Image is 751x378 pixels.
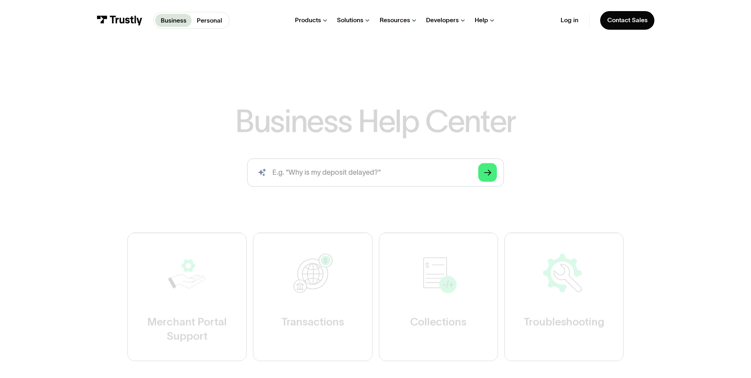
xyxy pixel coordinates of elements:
[253,233,372,361] a: Transactions
[192,14,228,27] a: Personal
[607,16,648,24] div: Contact Sales
[504,233,624,361] a: Troubleshooting
[235,106,516,137] h1: Business Help Center
[600,11,655,30] a: Contact Sales
[197,16,222,25] p: Personal
[146,315,229,343] div: Merchant Portal Support
[97,15,143,25] img: Trustly Logo
[247,158,504,187] form: Search
[281,315,344,329] div: Transactions
[295,16,321,24] div: Products
[155,14,192,27] a: Business
[523,315,604,329] div: Troubleshooting
[410,315,466,329] div: Collections
[127,233,247,361] a: Merchant Portal Support
[561,16,578,24] a: Log in
[247,158,504,187] input: search
[475,16,488,24] div: Help
[337,16,363,24] div: Solutions
[378,233,498,361] a: Collections
[426,16,459,24] div: Developers
[380,16,410,24] div: Resources
[161,16,186,25] p: Business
